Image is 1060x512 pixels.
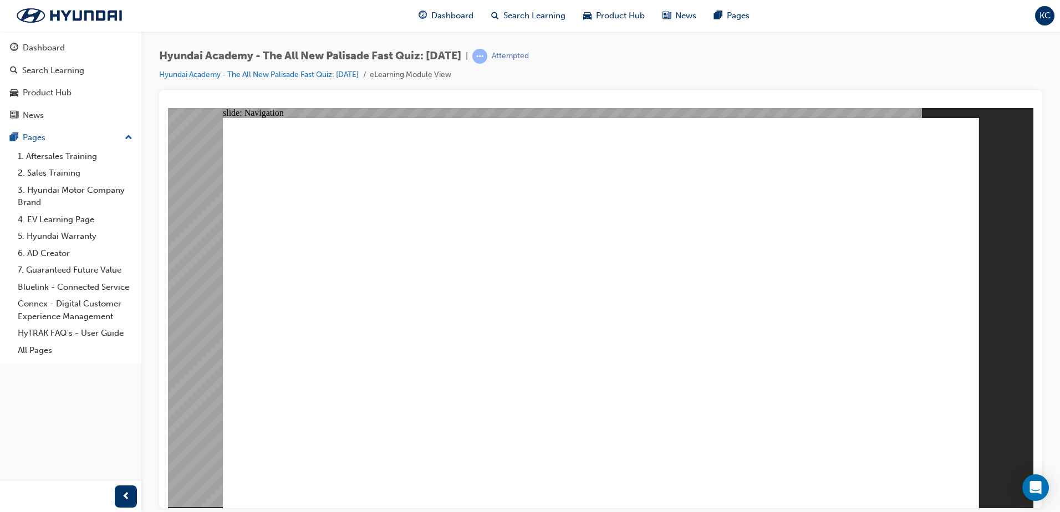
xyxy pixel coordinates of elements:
a: pages-iconPages [705,4,758,27]
span: Pages [727,9,750,22]
span: up-icon [125,131,132,145]
div: Dashboard [23,42,65,54]
span: car-icon [10,88,18,98]
span: learningRecordVerb_ATTEMPT-icon [472,49,487,64]
span: guage-icon [10,43,18,53]
span: guage-icon [419,9,427,23]
span: Hyundai Academy - The All New Palisade Fast Quiz: [DATE] [159,50,461,63]
div: Pages [23,131,45,144]
span: Product Hub [596,9,645,22]
a: News [4,105,137,126]
span: news-icon [10,111,18,121]
div: Search Learning [22,64,84,77]
span: Search Learning [503,9,565,22]
div: News [23,109,44,122]
a: news-iconNews [654,4,705,27]
button: DashboardSearch LearningProduct HubNews [4,35,137,127]
span: news-icon [662,9,671,23]
a: Dashboard [4,38,137,58]
a: 4. EV Learning Page [13,211,137,228]
span: search-icon [491,9,499,23]
button: Pages [4,127,137,148]
a: All Pages [13,342,137,359]
a: 7. Guaranteed Future Value [13,262,137,279]
a: HyTRAK FAQ's - User Guide [13,325,137,342]
a: 2. Sales Training [13,165,137,182]
span: KC [1039,9,1051,22]
a: Search Learning [4,60,137,81]
li: eLearning Module View [370,69,451,81]
span: | [466,50,468,63]
a: car-iconProduct Hub [574,4,654,27]
span: pages-icon [714,9,722,23]
a: 5. Hyundai Warranty [13,228,137,245]
a: 6. AD Creator [13,245,137,262]
span: car-icon [583,9,592,23]
a: search-iconSearch Learning [482,4,574,27]
a: 3. Hyundai Motor Company Brand [13,182,137,211]
img: Trak [6,4,133,27]
span: prev-icon [122,490,130,504]
div: Product Hub [23,86,72,99]
a: guage-iconDashboard [410,4,482,27]
span: pages-icon [10,133,18,143]
span: search-icon [10,66,18,76]
a: Hyundai Academy - The All New Palisade Fast Quiz: [DATE] [159,70,359,79]
span: Dashboard [431,9,473,22]
a: 1. Aftersales Training [13,148,137,165]
div: Open Intercom Messenger [1022,474,1049,501]
span: News [675,9,696,22]
a: Product Hub [4,83,137,103]
div: Attempted [492,51,529,62]
a: Bluelink - Connected Service [13,279,137,296]
a: Connex - Digital Customer Experience Management [13,295,137,325]
button: KC [1035,6,1054,25]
